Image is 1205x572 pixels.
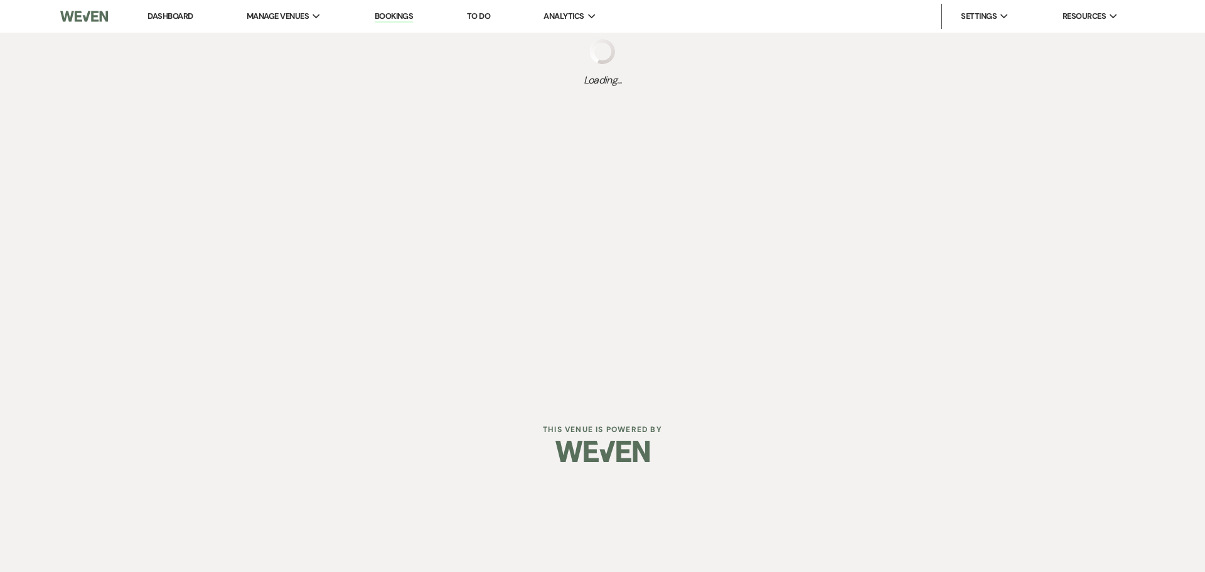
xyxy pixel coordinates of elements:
[60,3,108,30] img: Weven Logo
[147,11,193,21] a: Dashboard
[1063,10,1106,23] span: Resources
[584,73,622,88] span: Loading...
[555,429,650,473] img: Weven Logo
[961,10,997,23] span: Settings
[467,11,490,21] a: To Do
[375,11,414,23] a: Bookings
[247,10,309,23] span: Manage Venues
[590,39,615,64] img: loading spinner
[544,10,584,23] span: Analytics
